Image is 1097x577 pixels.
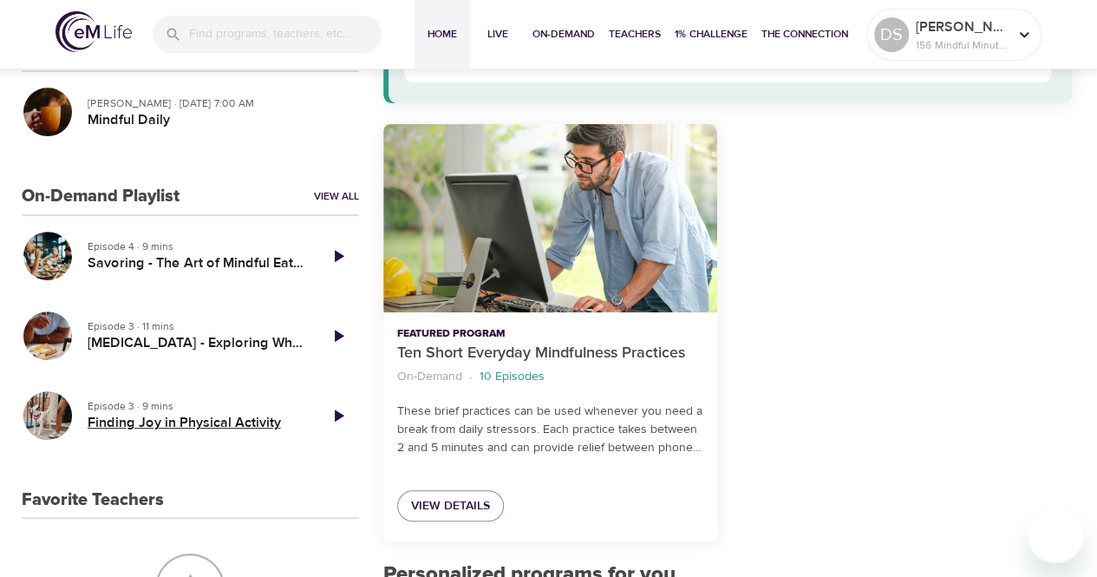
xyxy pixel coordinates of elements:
[88,334,304,352] h5: [MEDICAL_DATA] - Exploring What You Truly Need
[88,414,304,432] h5: Finding Joy in Physical Activity
[189,16,382,53] input: Find programs, teachers, etc...
[56,11,132,52] img: logo
[397,403,703,457] p: These brief practices can be used whenever you need a break from daily stressors. Each practice t...
[609,25,661,43] span: Teachers
[477,25,519,43] span: Live
[874,17,909,52] div: DS
[22,187,180,207] h3: On-Demand Playlist
[22,230,74,282] button: Savoring - The Art of Mindful Eating
[397,365,703,389] nav: breadcrumb
[397,490,504,522] a: View Details
[22,310,74,362] button: Emotional Eating - Exploring What You Truly Need
[314,189,359,204] a: View All
[22,390,74,442] button: Finding Joy in Physical Activity
[88,254,304,272] h5: Savoring - The Art of Mindful Eating
[317,395,359,436] a: Play Episode
[397,342,703,365] p: Ten Short Everyday Mindfulness Practices
[88,111,345,129] h5: Mindful Daily
[88,239,304,254] p: Episode 4 · 9 mins
[397,368,462,386] p: On-Demand
[22,490,164,510] h3: Favorite Teachers
[397,326,703,342] p: Featured Program
[317,315,359,357] a: Play Episode
[761,25,848,43] span: The Connection
[383,124,717,312] button: Ten Short Everyday Mindfulness Practices
[88,318,304,334] p: Episode 3 · 11 mins
[916,16,1008,37] p: [PERSON_NAME]
[88,95,345,111] p: [PERSON_NAME] · [DATE] 7:00 AM
[916,37,1008,53] p: 156 Mindful Minutes
[532,25,595,43] span: On-Demand
[88,398,304,414] p: Episode 3 · 9 mins
[480,368,545,386] p: 10 Episodes
[1028,508,1083,563] iframe: Button to launch messaging window
[317,235,359,277] a: Play Episode
[469,365,473,389] li: ·
[411,495,490,517] span: View Details
[675,25,748,43] span: 1% Challenge
[421,25,463,43] span: Home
